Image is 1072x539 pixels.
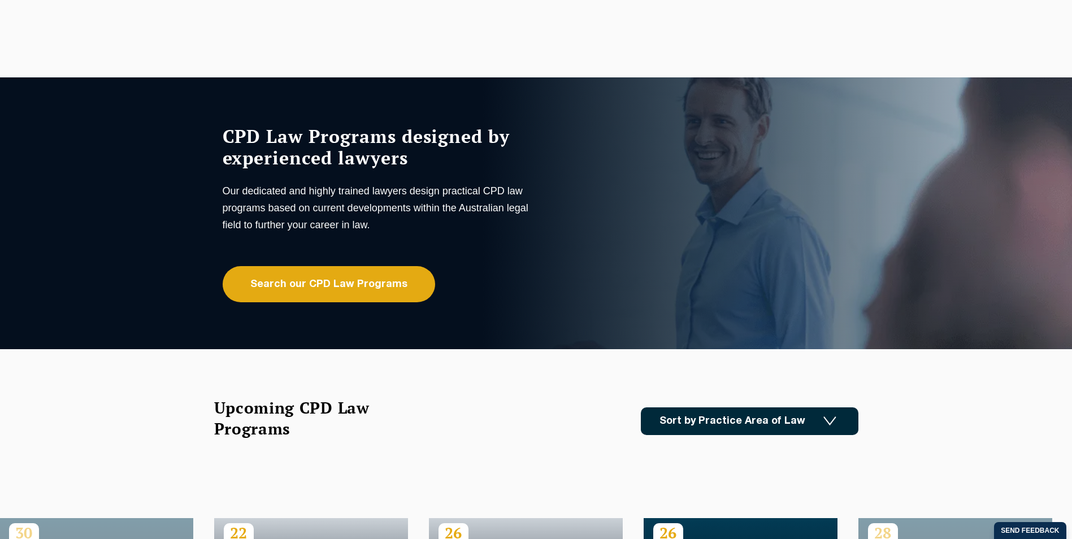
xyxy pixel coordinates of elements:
img: Icon [823,416,836,426]
a: Sort by Practice Area of Law [641,407,858,435]
p: Our dedicated and highly trained lawyers design practical CPD law programs based on current devel... [223,182,533,233]
h1: CPD Law Programs designed by experienced lawyers [223,125,533,168]
h2: Upcoming CPD Law Programs [214,397,398,439]
a: Search our CPD Law Programs [223,266,435,302]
